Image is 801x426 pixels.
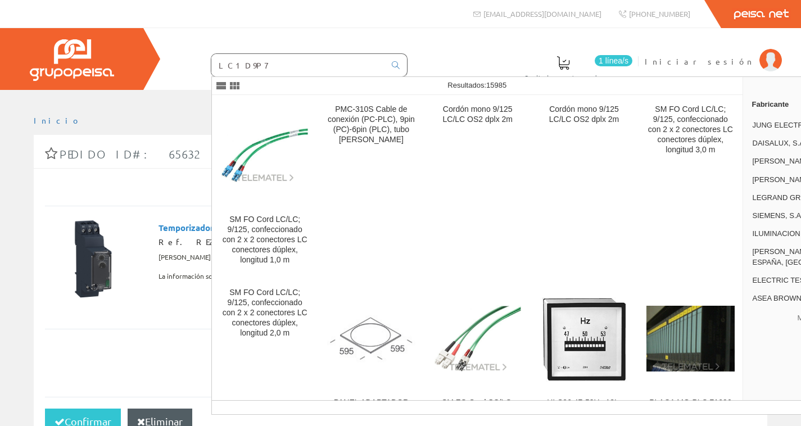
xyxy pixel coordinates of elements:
[434,105,522,125] div: Cordón mono 9/125 LC/LC OS2 dplx 2m
[540,105,628,125] div: Cordón mono 9/125 LC/LC OS2 dplx 2m
[212,96,318,278] a: SM FO Cord LC/LC; 9/125, confeccionado con 2 x 2 conectores LC conectores dúplex, longitud 1,0 m ...
[595,55,632,66] span: 1 línea/s
[637,96,743,278] a: SM FO Cord LC/LC; 9/125, confeccionado con 2 x 2 conectores LC conectores dúplex, longitud 3,0 m
[159,248,337,267] span: [PERSON_NAME] ELECTRIC ESPAÑA, [GEOGRAPHIC_DATA]
[60,147,698,161] span: Pedido ID#: 65632 | [DATE] 10:16:57 | Cliente Invitado 1959047030 (1959047030)
[646,105,734,155] div: SM FO Cord LC/LC; 9/125, confeccionado con 2 x 2 conectores LC conectores dúplex, longitud 3,0 m
[327,294,415,382] img: PANEL ADAPTADOR FALSO TELCHO 1161 595X595MM BLANCO
[221,128,309,183] img: SM FO Cord LC/LC; 9/125, confeccionado con 2 x 2 conectores LC conectores dúplex, longitud 1,0 m
[646,306,734,371] img: PLACA MG-PLC 71096 (22,75X109 WH)
[34,115,82,125] a: Inicio
[540,294,628,382] img: HLC96 47-53Hz 13L, Frecuencímetro de 13 láminas, panel 96x96
[327,105,415,145] div: PMC-310S Cable de conexión (PC-PLC), 9pin (PC)-6pin (PLC), tubo [PERSON_NAME]
[646,398,734,418] div: PLACA MG-PLC 71096 (22,75X109 WH)
[159,267,373,286] span: La información sobre el stock estará disponible cuando se identifique.
[49,217,134,302] img: Foto artículo Temporizador retardo conexión RE22R1AMR (150x150)
[645,56,754,67] span: Iniciar sesión
[425,96,531,278] a: Cordón mono 9/125 LC/LC OS2 dplx 2m
[525,72,601,83] span: Pedido actual
[531,96,637,278] a: Cordón mono 9/125 LC/LC OS2 dplx 2m
[30,39,114,81] img: Grupo Peisa
[159,217,338,237] span: Temporizador retardo conexión RE22R1AMR
[486,81,506,89] span: 15985
[434,305,522,372] img: SM FO Cord SC/LC; 9/125, confeccionado con 1 conector SC dúplex y 1 conector LC dúplex; longitud 1,0
[318,96,424,278] a: PMC-310S Cable de conexión (PC-PLC), 9pin (PC)-6pin (PLC), tubo [PERSON_NAME]
[159,237,411,248] div: Ref. RE22R1AMR
[211,54,385,76] input: Buscar ...
[629,9,690,19] span: [PHONE_NUMBER]
[514,47,635,88] a: 1 línea/s Pedido actual
[483,9,601,19] span: [EMAIL_ADDRESS][DOMAIN_NAME]
[447,81,506,89] span: Resultados:
[221,215,309,265] div: SM FO Cord LC/LC; 9/125, confeccionado con 2 x 2 conectores LC conectores dúplex, longitud 1,0 m
[221,288,309,338] div: SM FO Cord LC/LC; 9/125, confeccionado con 2 x 2 conectores LC conectores dúplex, longitud 2,0 m
[45,329,756,397] div: Total pedido: Total líneas:
[645,47,782,57] a: Iniciar sesión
